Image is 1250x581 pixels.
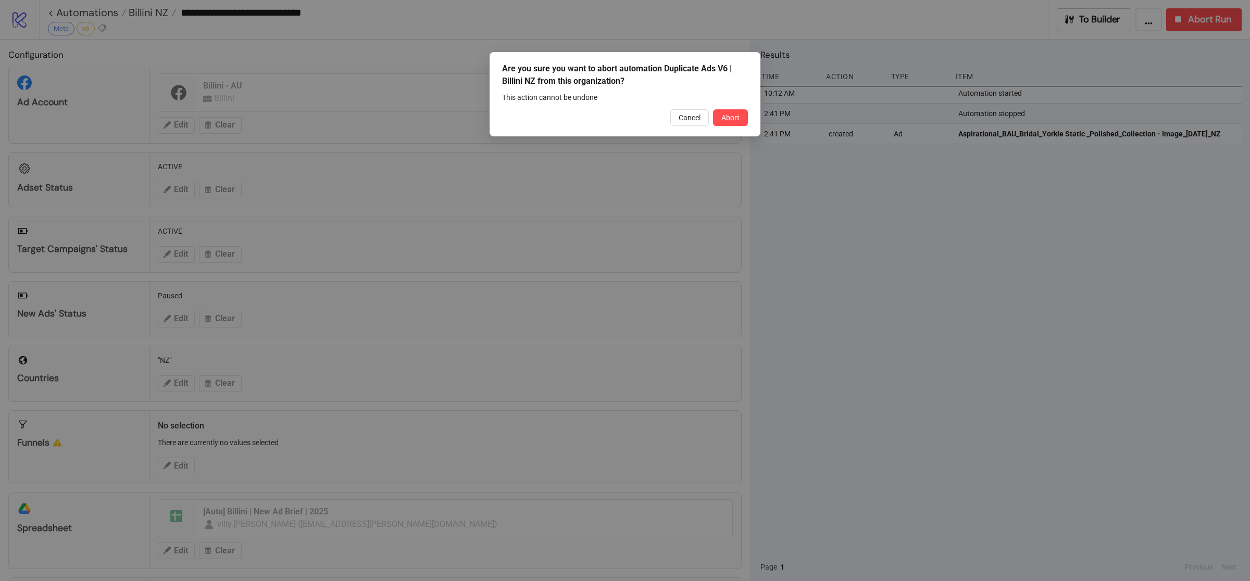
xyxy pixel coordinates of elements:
[713,109,748,126] button: Abort
[721,113,740,122] span: Abort
[670,109,709,126] button: Cancel
[502,92,748,103] div: This action cannot be undone
[679,113,701,122] span: Cancel
[502,62,748,87] div: Are you sure you want to abort automation Duplicate Ads V6 | Billini NZ from this organization?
